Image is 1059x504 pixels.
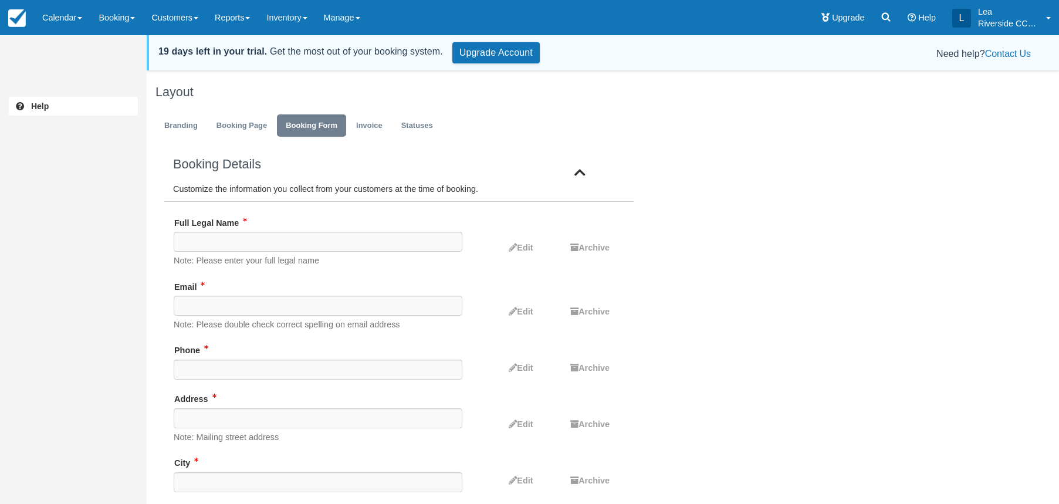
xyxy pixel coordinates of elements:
[174,281,197,293] label: Email
[277,114,346,137] a: Booking Form
[978,6,1039,18] p: Lea
[517,307,533,316] span: Edit
[174,393,208,405] label: Address
[173,157,507,171] h1: Booking Details
[347,114,391,137] a: Invoice
[174,319,400,331] p: Note: Please double check correct spelling on email address
[174,457,190,469] label: City
[174,255,319,267] p: Note: Please enter your full legal name
[31,102,49,111] b: Help
[393,114,442,137] a: Statuses
[832,13,864,22] span: Upgrade
[578,363,610,373] span: Archive
[517,243,533,252] span: Edit
[9,97,138,116] a: Help
[578,243,610,252] span: Archive
[559,47,1031,61] div: Need help?
[578,420,610,429] span: Archive
[517,420,533,429] span: Edit
[578,476,610,485] span: Archive
[173,183,507,195] p: Customize the information you collect from your customers at the time of booking.
[985,47,1031,61] button: Contact Us
[174,431,279,444] p: Note: Mailing street address
[158,46,267,56] strong: 19 days left in your trial.
[978,18,1039,29] p: Riverside CCW Training
[158,45,443,59] div: Get the most out of your booking system.
[517,363,533,373] span: Edit
[918,13,936,22] span: Help
[517,476,533,485] span: Edit
[174,217,239,229] label: Full Legal Name
[174,344,200,357] label: Phone
[155,114,207,137] a: Branding
[578,307,610,316] span: Archive
[208,114,276,137] a: Booking Page
[952,9,971,28] div: L
[155,85,932,99] h1: Layout
[452,42,540,63] a: Upgrade Account
[908,13,916,22] i: Help
[8,9,26,27] img: checkfront-main-nav-mini-logo.png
